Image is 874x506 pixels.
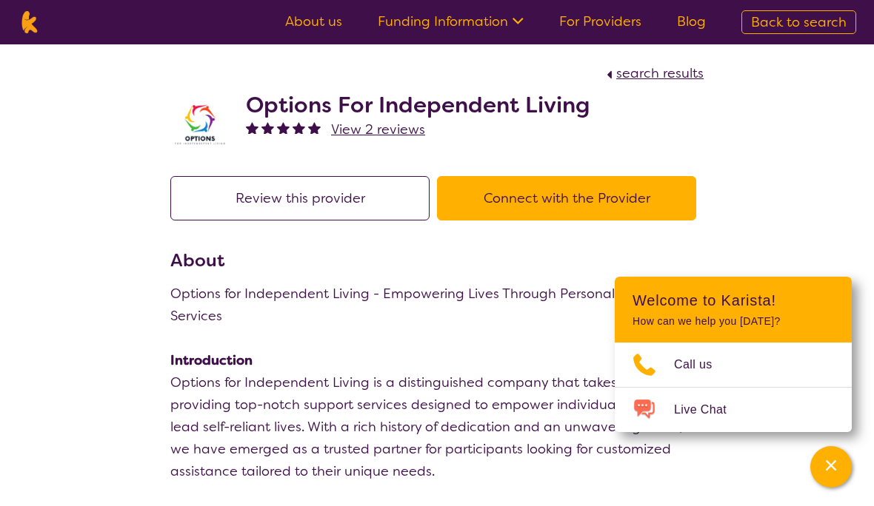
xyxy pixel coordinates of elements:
button: Channel Menu [810,446,852,488]
span: search results [616,64,704,82]
span: View 2 reviews [331,121,425,138]
a: About us [285,13,342,30]
div: Channel Menu [615,277,852,432]
a: Review this provider [170,189,437,207]
a: View 2 reviews [331,118,425,141]
a: Funding Information [378,13,524,30]
a: search results [603,64,704,82]
p: Options for Independent Living - Empowering Lives Through Personalized Support Services [170,283,704,327]
img: fullstar [293,121,305,134]
h2: Options For Independent Living [246,92,590,118]
a: Back to search [741,10,856,34]
img: fullstar [277,121,290,134]
a: For Providers [559,13,641,30]
img: fullstar [308,121,321,134]
p: Options for Independent Living is a distinguished company that takes pride in providing top-notch... [170,371,704,482]
a: Blog [677,13,706,30]
p: How can we help you [DATE]? [633,315,834,328]
img: stgs1ttov8uwf8tdpp19.png [170,104,230,146]
h3: About [170,247,704,274]
h2: Welcome to Karista! [633,291,834,309]
ul: Choose channel [615,343,852,432]
img: fullstar [261,121,274,134]
img: fullstar [246,121,258,134]
button: Review this provider [170,176,430,220]
span: Call us [674,354,730,376]
img: Karista logo [18,11,41,33]
button: Connect with the Provider [437,176,696,220]
a: Connect with the Provider [437,189,704,207]
strong: Introduction [170,351,253,369]
span: Back to search [751,13,847,31]
span: Live Chat [674,399,744,421]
